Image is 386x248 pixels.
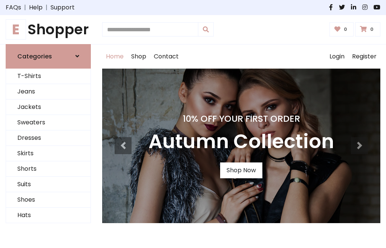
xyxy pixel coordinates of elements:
span: | [21,3,29,12]
a: Contact [150,44,182,69]
a: T-Shirts [6,69,90,84]
a: Hats [6,208,90,223]
a: Sweaters [6,115,90,130]
a: Jackets [6,100,90,115]
h1: Shopper [6,21,91,38]
a: Skirts [6,146,90,161]
h4: 10% Off Your First Order [149,113,334,124]
a: Suits [6,177,90,192]
span: | [43,3,51,12]
a: FAQs [6,3,21,12]
a: EShopper [6,21,91,38]
a: Categories [6,44,91,69]
a: 0 [329,22,354,37]
a: Shorts [6,161,90,177]
h3: Autumn Collection [149,130,334,153]
a: Dresses [6,130,90,146]
a: Jeans [6,84,90,100]
a: Shop Now [220,162,262,178]
a: Register [348,44,380,69]
a: Shoes [6,192,90,208]
span: 0 [368,26,375,33]
a: Home [102,44,127,69]
a: Login [326,44,348,69]
span: E [6,19,26,40]
span: 0 [342,26,349,33]
a: Help [29,3,43,12]
a: 0 [355,22,380,37]
h6: Categories [17,53,52,60]
a: Support [51,3,75,12]
a: Shop [127,44,150,69]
